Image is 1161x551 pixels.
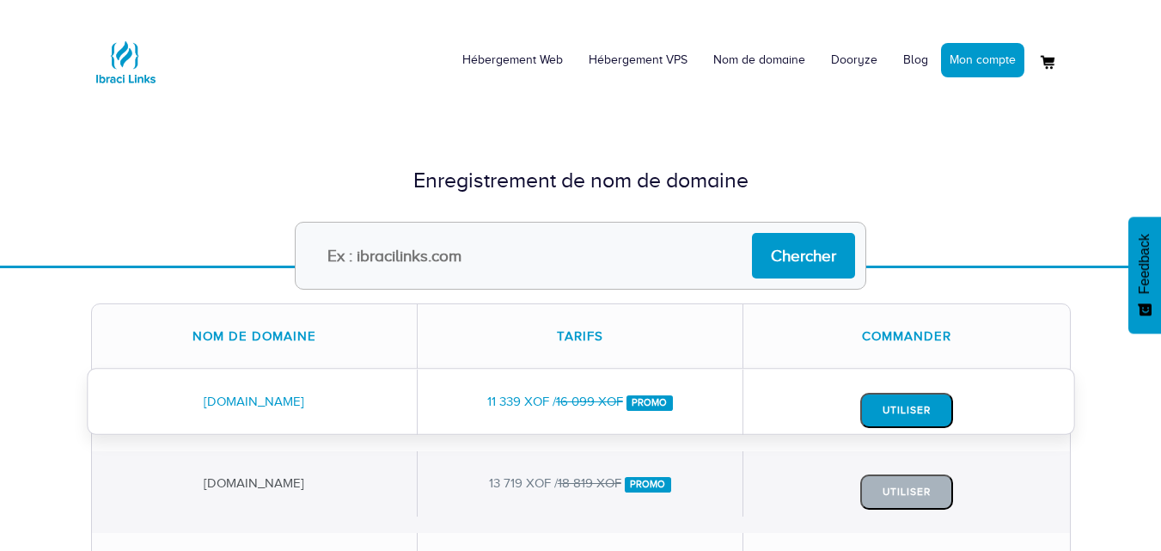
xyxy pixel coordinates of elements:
[92,451,418,516] div: [DOMAIN_NAME]
[860,393,953,428] button: Utiliser
[91,13,160,96] a: Logo Ibraci Links
[558,476,621,490] del: 18 819 XOF
[1128,217,1161,334] button: Feedback - Afficher l’enquête
[556,395,623,408] del: 16 099 XOF
[418,451,743,516] div: 13 719 XOF /
[576,34,700,86] a: Hébergement VPS
[743,304,1069,369] div: Commander
[626,395,674,411] span: Promo
[418,304,743,369] div: Tarifs
[91,28,160,96] img: Logo Ibraci Links
[1137,234,1152,294] span: Feedback
[752,233,855,279] input: Chercher
[91,165,1071,196] div: Enregistrement de nom de domaine
[449,34,576,86] a: Hébergement Web
[860,474,953,510] button: Utiliser
[625,477,672,493] span: Promo
[295,222,866,290] input: Ex : ibracilinks.com
[890,34,941,86] a: Blog
[92,304,418,369] div: Nom de domaine
[818,34,890,86] a: Dooryze
[418,370,743,434] div: 11 339 XOF /
[700,34,818,86] a: Nom de domaine
[941,43,1024,77] a: Mon compte
[92,370,418,434] div: [DOMAIN_NAME]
